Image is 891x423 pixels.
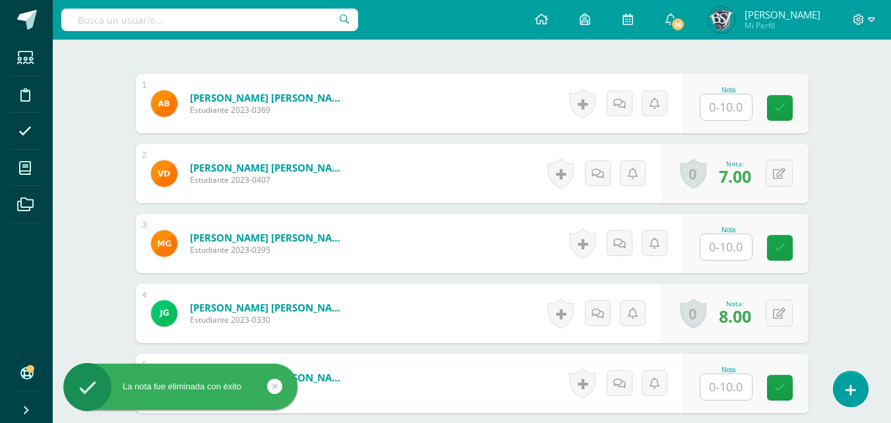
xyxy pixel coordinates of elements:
[63,381,297,393] div: La nota fue eliminada con éxito
[700,94,752,120] input: 0-10.0
[190,231,348,244] a: [PERSON_NAME] [PERSON_NAME]
[719,299,751,308] div: Nota:
[700,366,758,374] div: Nota
[700,226,758,234] div: Nota
[708,7,735,33] img: 92f9e14468566f89e5818136acd33899.png
[700,234,752,260] input: 0-10.0
[151,160,177,187] img: 66ed487759f78bfd328e47dd93ce4695.png
[680,298,706,329] a: 0
[680,158,706,189] a: 0
[700,374,752,400] input: 0-10.0
[671,17,685,32] span: 16
[719,165,751,187] span: 7.00
[190,104,348,115] span: Estudiante 2023-0369
[190,174,348,185] span: Estudiante 2023-0407
[190,301,348,314] a: [PERSON_NAME] [PERSON_NAME]
[190,91,348,104] a: [PERSON_NAME] [PERSON_NAME]
[700,86,758,94] div: Nota
[745,8,820,21] span: [PERSON_NAME]
[151,300,177,327] img: 29fda47201697967619d83cbe336ce97.png
[719,305,751,327] span: 8.00
[151,230,177,257] img: de64f0f378cc751a44270c223b48debd.png
[190,314,348,325] span: Estudiante 2023-0330
[745,20,820,31] span: Mi Perfil
[190,161,348,174] a: [PERSON_NAME] [PERSON_NAME]
[151,90,177,117] img: 6fac8a4cb5a33a20591bb20ae60738fe.png
[61,9,358,31] input: Busca un usuario...
[190,244,348,255] span: Estudiante 2023-0395
[719,159,751,168] div: Nota:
